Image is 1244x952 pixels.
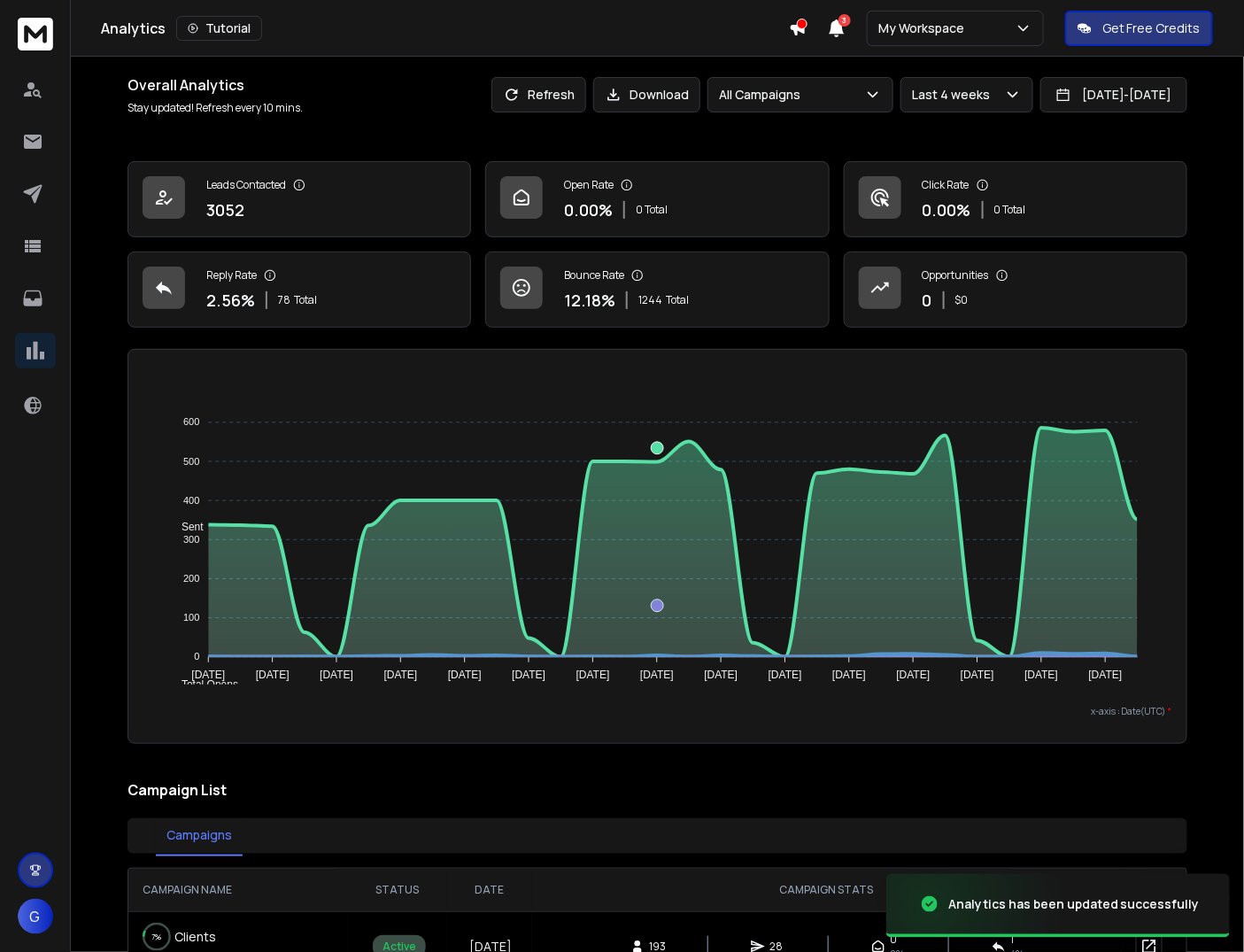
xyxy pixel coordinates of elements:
[294,293,317,307] span: Total
[1089,669,1123,681] tspan: [DATE]
[666,293,689,307] span: Total
[18,899,53,934] button: G
[448,669,482,681] tspan: [DATE]
[955,293,969,307] p: $ 0
[576,669,610,681] tspan: [DATE]
[564,197,613,222] p: 0.00 %
[897,669,931,681] tspan: [DATE]
[127,252,471,328] a: Reply Rate2.56%78Total
[183,456,199,467] tspan: 500
[948,895,1200,913] div: Analytics has been updated successfully
[844,161,1187,237] a: Click Rate0.00%0 Total
[832,669,866,681] tspan: [DATE]
[168,678,238,691] span: Total Opens
[564,288,615,313] p: 12.18 %
[127,101,303,115] p: Stay updated! Refresh every 10 mins.
[183,534,199,545] tspan: 300
[183,613,199,623] tspan: 100
[101,16,789,41] div: Analytics
[638,293,662,307] span: 1244
[168,521,204,533] span: Sent
[384,669,418,681] tspan: [DATE]
[912,86,997,104] p: Last 4 weeks
[1065,11,1213,46] button: Get Free Credits
[630,86,689,104] p: Download
[512,669,545,681] tspan: [DATE]
[844,252,1187,328] a: Opportunities0$0
[156,816,243,856] button: Campaigns
[961,669,994,681] tspan: [DATE]
[447,869,532,911] th: DATE
[878,19,971,37] p: My Workspace
[491,77,586,112] button: Refresh
[349,869,447,911] th: STATUS
[528,86,575,104] p: Refresh
[485,161,829,237] a: Open Rate0.00%0 Total
[183,417,199,428] tspan: 600
[564,178,614,192] p: Open Rate
[593,77,700,112] button: Download
[183,495,199,506] tspan: 400
[705,669,738,681] tspan: [DATE]
[192,669,226,681] tspan: [DATE]
[1024,669,1058,681] tspan: [DATE]
[923,178,970,192] p: Click Rate
[994,203,1026,217] p: 0 Total
[719,86,807,104] p: All Campaigns
[278,293,290,307] span: 78
[206,288,255,313] p: 2.56 %
[194,652,199,662] tspan: 0
[838,14,851,27] span: 3
[1102,19,1201,37] p: Get Free Credits
[127,779,1187,801] h2: Campaign List
[640,669,674,681] tspan: [DATE]
[256,669,290,681] tspan: [DATE]
[152,928,162,946] p: 7 %
[206,197,244,222] p: 3052
[183,573,199,584] tspan: 200
[923,268,989,283] p: Opportunities
[206,268,257,283] p: Reply Rate
[143,705,1172,718] p: x-axis : Date(UTC)
[176,16,262,41] button: Tutorial
[923,288,932,313] p: 0
[636,203,668,217] p: 0 Total
[128,869,349,911] th: CAMPAIGN NAME
[127,74,303,96] h1: Overall Analytics
[532,869,1122,911] th: CAMPAIGN STATS
[206,178,286,192] p: Leads Contacted
[127,161,471,237] a: Leads Contacted3052
[485,252,829,328] a: Bounce Rate12.18%1244Total
[564,268,624,283] p: Bounce Rate
[923,197,971,222] p: 0.00 %
[320,669,353,681] tspan: [DATE]
[1040,77,1187,112] button: [DATE]-[DATE]
[769,669,802,681] tspan: [DATE]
